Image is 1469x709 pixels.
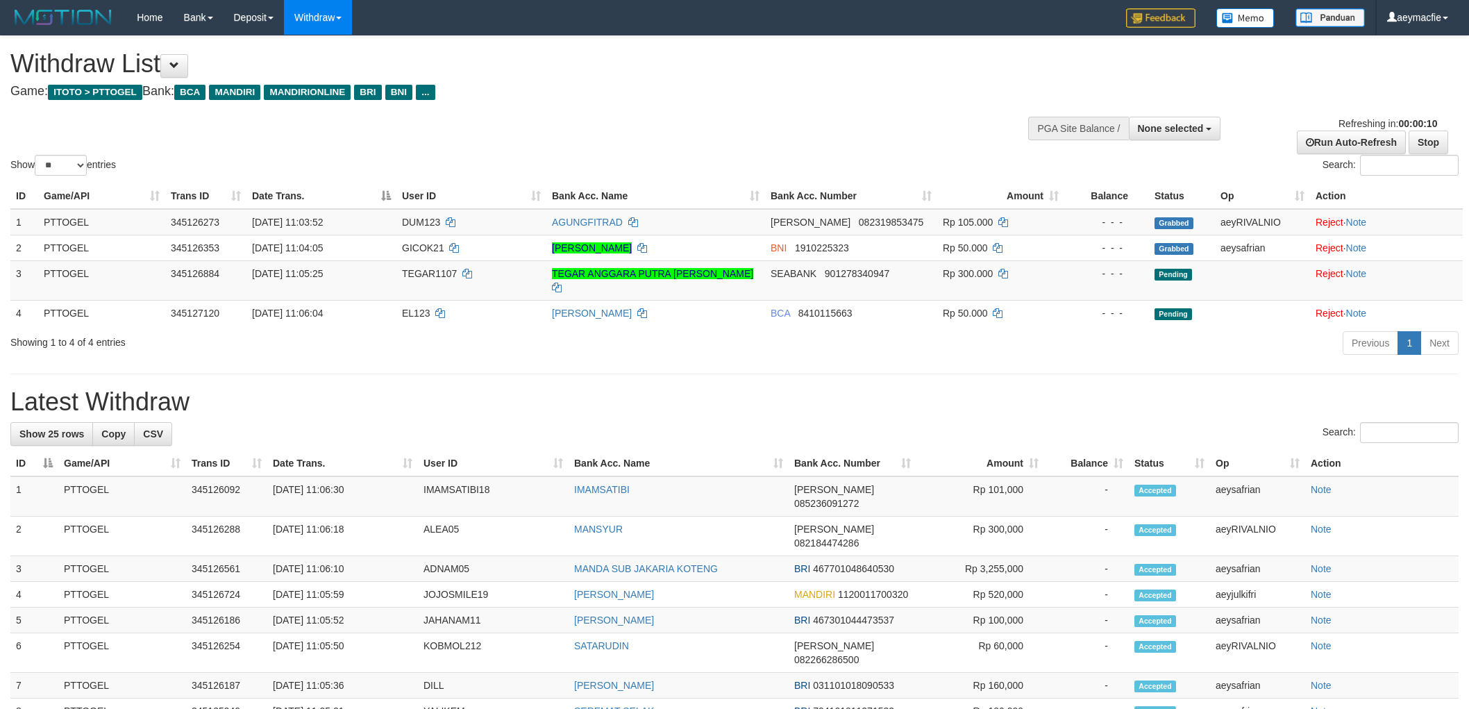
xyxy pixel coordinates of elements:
[1044,451,1129,476] th: Balance: activate to sort column ascending
[38,209,165,235] td: PTTOGEL
[1129,117,1221,140] button: None selected
[10,300,38,326] td: 4
[354,85,381,100] span: BRI
[10,608,58,633] td: 5
[209,85,260,100] span: MANDIRI
[58,556,186,582] td: PTTOGEL
[1305,451,1459,476] th: Action
[859,217,923,228] span: Copy 082319853475 to clipboard
[10,582,58,608] td: 4
[10,517,58,556] td: 2
[1210,556,1305,582] td: aeysafrian
[765,183,937,209] th: Bank Acc. Number: activate to sort column ascending
[1044,582,1129,608] td: -
[267,633,418,673] td: [DATE] 11:05:50
[264,85,351,100] span: MANDIRIONLINE
[1138,123,1204,134] span: None selected
[916,451,1044,476] th: Amount: activate to sort column ascending
[1310,209,1463,235] td: ·
[1155,243,1193,255] span: Grabbed
[943,217,993,228] span: Rp 105.000
[1028,117,1128,140] div: PGA Site Balance /
[10,388,1459,416] h1: Latest Withdraw
[771,308,790,319] span: BCA
[10,476,58,517] td: 1
[1216,8,1275,28] img: Button%20Memo.svg
[552,217,623,228] a: AGUNGFITRAD
[416,85,435,100] span: ...
[1311,563,1332,574] a: Note
[10,209,38,235] td: 1
[396,183,546,209] th: User ID: activate to sort column ascending
[789,451,916,476] th: Bank Acc. Number: activate to sort column ascending
[58,633,186,673] td: PTTOGEL
[1210,517,1305,556] td: aeyRIVALNIO
[134,422,172,446] a: CSV
[574,484,630,495] a: IMAMSATIBI
[794,537,859,549] span: Copy 082184474286 to clipboard
[418,633,569,673] td: KOBMOL212
[10,633,58,673] td: 6
[552,308,632,319] a: [PERSON_NAME]
[58,476,186,517] td: PTTOGEL
[58,582,186,608] td: PTTOGEL
[574,563,718,574] a: MANDA SUB JAKARIA KOTENG
[794,563,810,574] span: BRI
[1044,517,1129,556] td: -
[943,268,993,279] span: Rp 300.000
[1311,589,1332,600] a: Note
[1397,331,1421,355] a: 1
[1295,8,1365,27] img: panduan.png
[798,308,853,319] span: Copy 8410115663 to clipboard
[1070,267,1143,281] div: - - -
[825,268,889,279] span: Copy 901278340947 to clipboard
[1310,300,1463,326] td: ·
[1215,183,1310,209] th: Op: activate to sort column ascending
[186,517,267,556] td: 345126288
[1297,131,1406,154] a: Run Auto-Refresh
[1316,217,1343,228] a: Reject
[794,498,859,509] span: Copy 085236091272 to clipboard
[1210,582,1305,608] td: aeyjulkifri
[1338,118,1437,129] span: Refreshing in:
[552,242,632,253] a: [PERSON_NAME]
[916,608,1044,633] td: Rp 100,000
[171,242,219,253] span: 345126353
[813,563,894,574] span: Copy 467701048640530 to clipboard
[418,608,569,633] td: JAHANAM11
[267,517,418,556] td: [DATE] 11:06:18
[838,589,908,600] span: Copy 1120011700320 to clipboard
[1134,615,1176,627] span: Accepted
[916,633,1044,673] td: Rp 60,000
[58,608,186,633] td: PTTOGEL
[252,308,323,319] span: [DATE] 11:06:04
[794,615,810,626] span: BRI
[546,183,765,209] th: Bank Acc. Name: activate to sort column ascending
[1129,451,1210,476] th: Status: activate to sort column ascending
[1155,217,1193,229] span: Grabbed
[38,235,165,260] td: PTTOGEL
[1310,235,1463,260] td: ·
[1134,641,1176,653] span: Accepted
[1044,608,1129,633] td: -
[402,242,444,253] span: GICOK21
[402,217,440,228] span: DUM123
[794,680,810,691] span: BRI
[385,85,412,100] span: BNI
[1044,673,1129,699] td: -
[1311,640,1332,651] a: Note
[937,183,1064,209] th: Amount: activate to sort column ascending
[1070,215,1143,229] div: - - -
[267,582,418,608] td: [DATE] 11:05:59
[1323,422,1459,443] label: Search:
[58,451,186,476] th: Game/API: activate to sort column ascending
[794,484,874,495] span: [PERSON_NAME]
[1310,260,1463,300] td: ·
[1044,633,1129,673] td: -
[1316,308,1343,319] a: Reject
[418,556,569,582] td: ADNAM05
[916,556,1044,582] td: Rp 3,255,000
[1360,155,1459,176] input: Search:
[1070,306,1143,320] div: - - -
[35,155,87,176] select: Showentries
